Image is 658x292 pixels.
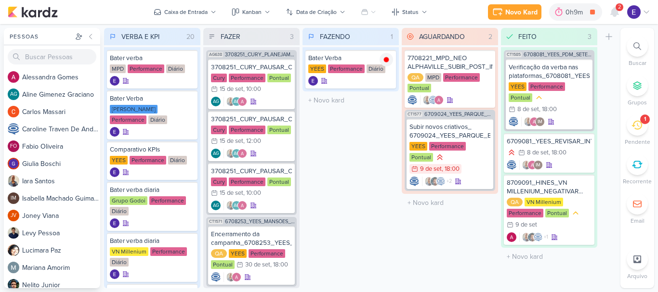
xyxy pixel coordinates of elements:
[308,54,393,63] div: Bater Verba
[425,73,441,82] div: MPD
[525,198,563,206] div: VN Millenium
[183,32,198,42] div: 20
[535,117,545,127] div: Isabella Machado Guimarães
[128,64,164,73] div: Performance
[243,190,261,196] div: , 10:00
[628,98,647,107] p: Grupos
[211,126,227,134] div: Cury
[211,167,292,176] div: 3708251_CURY_PAUSAR_CAMPANHA_DIA"C"_LINKEDIN
[22,176,100,186] div: I a r a S a n t o s
[22,228,100,238] div: L e v y P e s s o a
[149,196,186,205] div: Performance
[424,112,493,117] span: 6709024_YEES_PARQUE_BUENA_VISTA_NOVA_CAMPANHA_TEASER_META
[226,201,236,210] img: Iara Santos
[8,49,96,64] input: Buscar Pessoas
[8,140,19,152] div: Fabio Oliveira
[534,93,544,102] div: Prioridade Média
[110,105,158,114] div: [PERSON_NAME]
[225,52,295,57] span: 3708251_CURY_PLANEJAMENTO_DIA"C"_SP
[211,97,221,106] div: Aline Gimenez Graciano
[226,97,236,106] img: Iara Santos
[110,269,119,279] div: Criador(a): Eduardo Quaresma
[148,115,167,124] div: Diário
[528,82,565,91] div: Performance
[509,117,518,127] div: Criador(a): Caroline Traven De Andrade
[22,124,100,134] div: C a r o l i n e T r a v e n D e A n d r a d e
[408,84,431,92] div: Pontual
[507,160,516,170] img: Caroline Traven De Andrade
[243,138,261,144] div: , 12:00
[409,177,419,186] img: Caroline Traven De Andrade
[536,163,540,168] p: IM
[8,244,19,256] img: Lucimara Paz
[527,150,549,156] div: 8 de set
[446,178,452,185] span: +2
[8,106,19,117] img: Carlos Massari
[409,153,433,162] div: Pontual
[507,198,523,206] div: QA
[249,249,285,258] div: Performance
[506,52,522,57] span: CT1585
[22,193,100,203] div: I s a b e l l a M a c h a d o G u i m a r ã e s
[220,86,243,92] div: 15 de set
[524,117,533,127] img: Iara Santos
[110,156,128,165] div: YEES
[211,230,292,247] div: Encerramento da campanha_6708253_YEES_MANSÕES_SUBIR_PEÇAS_CAMPANHA
[422,177,452,186] div: Colaboradores: Iara Santos, Nelito Junior, Caroline Traven De Andrade, Alessandra Gomes, Isabella...
[224,97,247,106] div: Colaboradores: Iara Santos, Aline Gimenez Graciano, Alessandra Gomes
[407,112,422,117] span: CT1577
[509,63,590,80] div: Verificação da verba nas plataformas_6708081_YEES_PDM_SETEMBRO
[434,95,444,105] img: Alessandra Gomes
[625,138,650,146] p: Pendente
[328,64,365,73] div: Performance
[22,211,100,221] div: J o n e y V i a n a
[435,152,445,162] div: Prioridade Alta
[220,138,243,144] div: 15 de set
[627,272,647,280] p: Arquivo
[211,63,292,72] div: 3708251_CURY_PAUSAR_CAMPANHA_DIA"C"_META
[229,126,265,134] div: Performance
[529,117,539,127] img: Alessandra Gomes
[270,262,288,268] div: , 18:00
[515,222,537,228] div: 9 de set
[503,250,595,264] input: + Novo kard
[232,97,241,106] div: Aline Gimenez Graciano
[509,117,518,127] img: Caroline Traven De Andrade
[110,247,148,256] div: VN Millenium
[237,201,247,210] img: Alessandra Gomes
[10,92,17,97] p: AG
[443,73,480,82] div: Performance
[211,272,221,282] img: Caroline Traven De Andrade
[527,160,537,170] img: Alessandra Gomes
[507,178,592,196] div: 8709091_HINES_VN MILLENIUM_NEGATIVAR PALAVRAS BAIRROS
[267,126,291,134] div: Pontual
[110,196,147,205] div: Grupo Godoi
[488,4,541,20] button: Novo Kard
[308,64,326,73] div: YEES
[519,232,548,242] div: Colaboradores: Iara Santos, Nelito Junior, Caroline Traven De Andrade, Alessandra Gomes
[8,279,19,291] img: Nelito Junior
[229,178,265,186] div: Performance
[409,142,427,151] div: YEES
[22,159,100,169] div: G i u l i a B o s c h i
[367,64,385,73] div: Diário
[566,7,586,17] div: 0h9m
[420,166,442,172] div: 9 de set
[629,59,646,67] p: Buscar
[522,160,531,170] img: Iara Santos
[404,196,496,210] input: + Novo kard
[507,232,516,242] img: Alessandra Gomes
[213,100,219,104] p: AG
[237,97,247,106] img: Alessandra Gomes
[8,71,19,83] img: Alessandra Gomes
[243,86,261,92] div: , 10:00
[22,72,100,82] div: A l e s s a n d r a G o m e s
[226,272,236,282] img: Iara Santos
[211,272,221,282] div: Criador(a): Caroline Traven De Andrade
[8,175,19,187] img: Iara Santos
[519,160,543,170] div: Colaboradores: Iara Santos, Alessandra Gomes, Isabella Machado Guimarães
[505,7,538,17] div: Novo Kard
[110,127,119,137] div: Criador(a): Eduardo Quaresma
[409,177,419,186] div: Criador(a): Caroline Traven De Andrade
[211,201,221,210] div: Criador(a): Aline Gimenez Graciano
